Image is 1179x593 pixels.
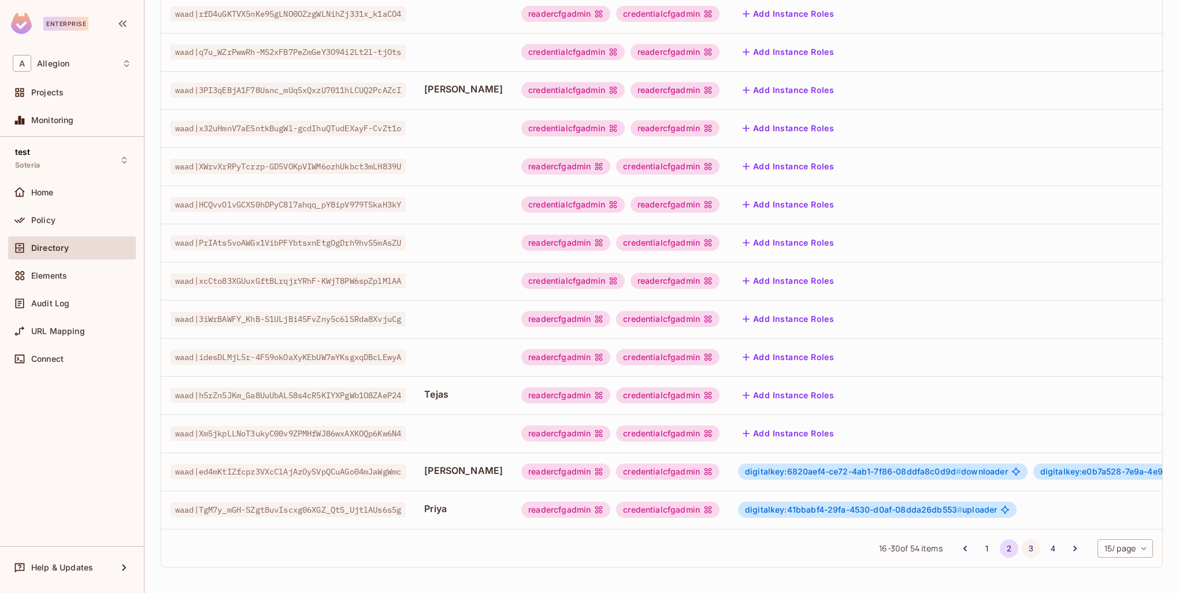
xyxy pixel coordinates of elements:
div: readercfgadmin [521,464,610,480]
div: credentialcfgadmin [616,311,720,327]
div: readercfgadmin [631,197,720,213]
img: SReyMgAAAABJRU5ErkJggg== [11,13,32,34]
button: Add Instance Roles [738,119,839,138]
div: credentialcfgadmin [616,387,720,403]
span: Projects [31,88,64,97]
div: credentialcfgadmin [616,6,720,22]
button: Go to previous page [956,539,974,558]
button: Go to page 1 [978,539,996,558]
span: waad|x32uHmnV7aESntkBugWl-gcdIhuQTudEXayF-CvZt1o [170,121,406,136]
span: # [956,466,961,476]
div: credentialcfgadmin [521,197,625,213]
span: # [957,505,962,514]
span: waad|xcCto83XGUuxGftBLrqjrYRhF-KWjT8PW6spZplMlAA [170,273,406,288]
div: readercfgadmin [631,273,720,289]
button: Add Instance Roles [738,5,839,23]
div: readercfgadmin [631,120,720,136]
div: Enterprise [43,17,88,31]
span: waad|3PI3qEBjA1F78Usnc_mUq5xQxzU7011hLCUQ2PcAZcI [170,83,406,98]
button: Add Instance Roles [738,195,839,214]
span: [PERSON_NAME] [424,83,503,95]
div: readercfgadmin [521,425,610,442]
span: Elements [31,271,67,280]
button: Add Instance Roles [738,81,839,99]
div: credentialcfgadmin [616,502,720,518]
span: waad|rfD4uGKTVX5nKe95gLNO0OZzgWLNihZj331x_k1aCO4 [170,6,406,21]
span: waad|HCQvvOlvGCXS0hDPyC8l7ahqq_pY8ipV979TSkaH3kY [170,197,406,212]
div: credentialcfgadmin [521,273,625,289]
div: readercfgadmin [631,82,720,98]
button: Add Instance Roles [738,234,839,252]
span: Home [31,188,54,197]
div: 15 / page [1098,539,1153,558]
span: digitalkey:6820aef4-ce72-4ab1-7f86-08ddfa8c0d9d [745,466,961,476]
nav: pagination navigation [954,539,1086,558]
span: test [15,147,31,157]
button: Add Instance Roles [738,424,839,443]
button: Add Instance Roles [738,386,839,405]
span: digitalkey:41bbabf4-29fa-4530-d0af-08dda26db553 [745,505,962,514]
button: Add Instance Roles [738,348,839,366]
div: credentialcfgadmin [616,349,720,365]
div: credentialcfgadmin [521,44,625,60]
span: waad|TgM7y_mGH-SZgt8uvIscxg06XGZ_QtS_UjtlAUs6s5g [170,502,406,517]
button: Go to next page [1066,539,1084,558]
button: Add Instance Roles [738,272,839,290]
span: waad|h5rZn5JKm_Ga8UuUbAL58s4cR5KIYXPgWb1O8ZAeP24 [170,388,406,403]
span: Priya [424,502,503,515]
span: waad|q7u_WZrPwwRh-M52xFB7PeZmGeY3O94i2Lt2l-tjOts [170,45,406,60]
div: readercfgadmin [631,44,720,60]
span: Workspace: Allegion [37,59,69,68]
div: readercfgadmin [521,235,610,251]
span: [PERSON_NAME] [424,464,503,477]
div: credentialcfgadmin [616,425,720,442]
span: waad|Xm5jkpLLNoT3ukyC00v9ZPMHfWJ86wxAXKOQp6Kw6N4 [170,426,406,441]
span: A [13,55,31,72]
button: Add Instance Roles [738,310,839,328]
span: waad|idesDLMjL5r-4F59okOaXyKEbUW7wYKsgxqDBcLEwyA [170,350,406,365]
span: downloader [745,467,1008,476]
span: Help & Updates [31,563,93,572]
div: readercfgadmin [521,502,610,518]
span: waad|ed4mKtIZfcpz3VXcClAjAzOySVpQCuAGo04mJaWgWmc [170,464,406,479]
button: Go to page 3 [1022,539,1040,558]
span: 16 - 30 of 54 items [879,542,942,555]
div: readercfgadmin [521,349,610,365]
span: Tejas [424,388,503,401]
div: readercfgadmin [521,6,610,22]
span: waad|3iWrBAWFY_KhB-S1ULjBi45FvZny5c6lSRda8XvjuCg [170,312,406,327]
button: page 2 [1000,539,1018,558]
span: Monitoring [31,116,74,125]
div: credentialcfgadmin [616,158,720,175]
span: Policy [31,216,55,225]
div: readercfgadmin [521,387,610,403]
span: waad|XWrvXrRPyTcrzp-GD5VOKpVIWM6ozhUkbct3mLH839U [170,159,406,174]
div: credentialcfgadmin [521,82,625,98]
span: waad|PrIAts5voAWGx1VibPFYbtsxnEtgOgDrh9hvS5mAsZU [170,235,406,250]
button: Add Instance Roles [738,157,839,176]
div: credentialcfgadmin [616,464,720,480]
span: Directory [31,243,69,253]
span: uploader [745,505,997,514]
button: Go to page 4 [1044,539,1062,558]
span: URL Mapping [31,327,85,336]
button: Add Instance Roles [738,43,839,61]
div: credentialcfgadmin [521,120,625,136]
div: readercfgadmin [521,311,610,327]
span: Soteria [15,161,40,170]
span: Audit Log [31,299,69,308]
span: Connect [31,354,64,364]
div: readercfgadmin [521,158,610,175]
div: credentialcfgadmin [616,235,720,251]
